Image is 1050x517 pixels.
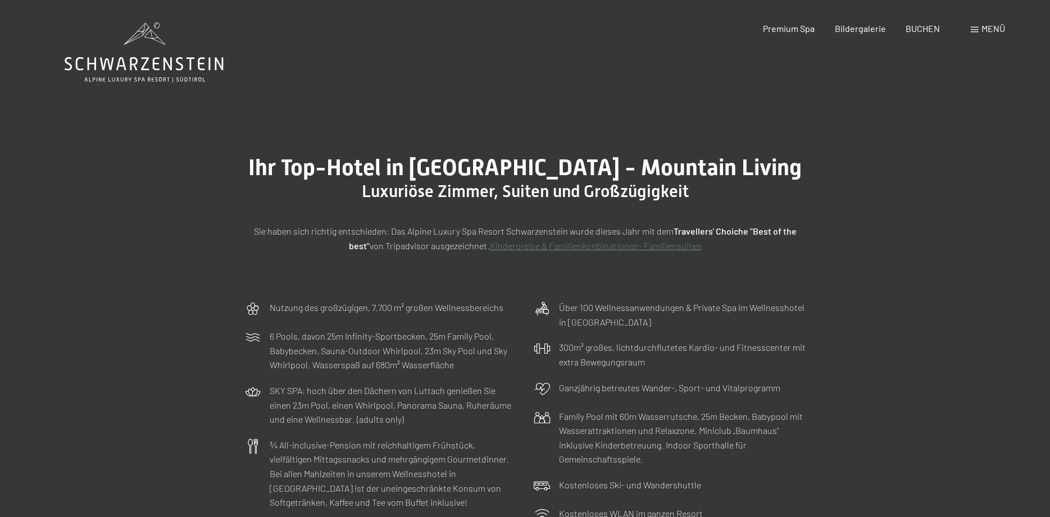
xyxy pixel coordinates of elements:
span: Ihr Top-Hotel in [GEOGRAPHIC_DATA] - Mountain Living [248,154,802,181]
p: Nutzung des großzügigen, 7.700 m² großen Wellnessbereichs [270,300,503,315]
a: BUCHEN [906,23,940,34]
p: Family Pool mit 60m Wasserrutsche, 25m Becken, Babypool mit Wasserattraktionen und Relaxzone. Min... [559,409,806,466]
p: 300m² großes, lichtdurchflutetes Kardio- und Fitnesscenter mit extra Bewegungsraum [559,340,806,369]
p: Sie haben sich richtig entschieden: Das Alpine Luxury Spa Resort Schwarzenstein wurde dieses Jahr... [244,224,806,253]
p: SKY SPA: hoch über den Dächern von Luttach genießen Sie einen 23m Pool, einen Whirlpool, Panorama... [270,383,517,427]
p: ¾ All-inclusive-Pension mit reichhaltigem Frühstück, vielfältigen Mittagssnacks und mehrgängigem ... [270,438,517,510]
strong: Travellers' Choiche "Best of the best" [349,226,797,251]
span: Luxuriöse Zimmer, Suiten und Großzügigkeit [362,181,689,201]
p: Kostenloses Ski- und Wandershuttle [559,478,701,492]
p: Über 100 Wellnessanwendungen & Private Spa im Wellnesshotel in [GEOGRAPHIC_DATA] [559,300,806,329]
p: 6 Pools, davon 25m Infinity-Sportbecken, 25m Family Pool, Babybecken, Sauna-Outdoor Whirlpool, 23... [270,329,517,372]
a: Kinderpreise & Familienkonbinationen- Familiensuiten [490,240,702,251]
p: Ganzjährig betreutes Wander-, Sport- und Vitalprogramm [559,381,780,395]
a: Bildergalerie [835,23,886,34]
span: Menü [981,23,1005,34]
a: Premium Spa [763,23,815,34]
